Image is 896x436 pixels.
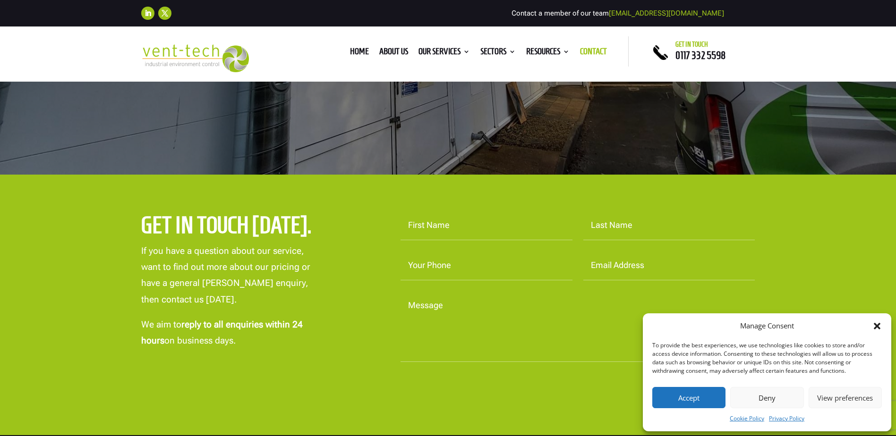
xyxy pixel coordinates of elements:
a: About us [379,48,408,59]
a: Contact [580,48,607,59]
button: Deny [730,387,803,408]
div: To provide the best experiences, we use technologies like cookies to store and/or access device i... [652,341,881,375]
a: [EMAIL_ADDRESS][DOMAIN_NAME] [609,9,724,17]
button: View preferences [809,387,882,408]
button: Accept [652,387,725,408]
h2: Get in touch [DATE]. [141,211,338,244]
span: If you have a question about our service, want to find out more about our pricing or have a gener... [141,245,310,305]
div: Manage Consent [740,320,794,332]
span: Contact a member of our team [512,9,724,17]
a: Cookie Policy [730,413,764,424]
span: We aim to [141,319,181,330]
input: First Name [401,211,572,240]
span: on business days. [164,335,236,346]
a: Follow on X [158,7,171,20]
input: Last Name [583,211,755,240]
a: 0117 332 5598 [675,50,725,61]
strong: reply to all enquiries within 24 hours [141,319,303,346]
input: Your Phone [401,251,572,280]
a: Follow on LinkedIn [141,7,154,20]
span: Get in touch [675,41,708,48]
a: Privacy Policy [769,413,804,424]
a: Resources [526,48,570,59]
input: Email Address [583,251,755,280]
a: Sectors [480,48,516,59]
img: 2023-09-27T08_35_16.549ZVENT-TECH---Clear-background [141,44,249,72]
a: Our Services [418,48,470,59]
a: Home [350,48,369,59]
div: Close dialog [872,321,882,331]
